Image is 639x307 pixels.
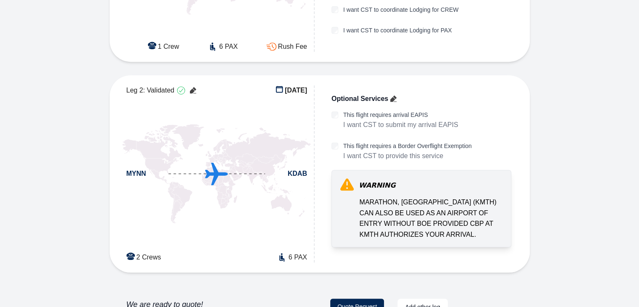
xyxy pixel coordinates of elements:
[343,119,458,130] p: I want CST to submit my arrival EAPIS
[343,5,458,14] label: I want CST to coordinate Lodging for CREW
[289,252,307,262] span: 6 PAX
[137,252,161,262] span: 2 Crews
[343,111,458,119] label: This flight requires arrival EAPIS
[343,26,452,35] label: I want CST to coordinate Lodging for PAX
[343,151,472,161] p: I want CST to provide this service
[331,94,388,104] span: Optional Services
[288,169,307,179] span: KDAB
[158,42,179,52] span: 1 Crew
[343,142,472,151] label: This flight requires a Border Overflight Exemption
[126,85,174,95] span: Leg 2: Validated
[219,42,238,52] span: 6 PAX
[285,85,307,95] span: [DATE]
[126,169,146,179] span: MYNN
[278,42,307,52] span: Rush Fee
[359,180,396,191] span: WARNING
